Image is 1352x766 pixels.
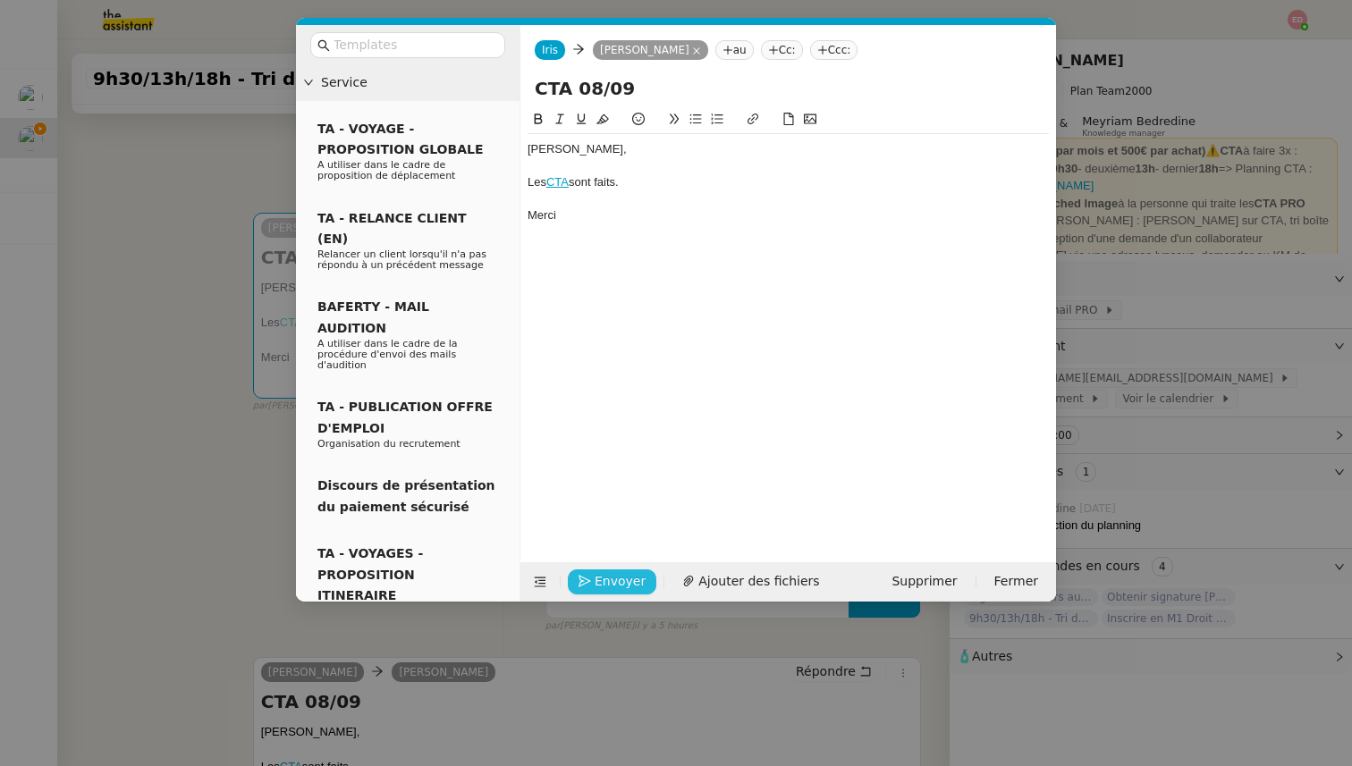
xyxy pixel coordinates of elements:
input: Subject [535,75,1042,102]
span: Envoyer [595,571,646,592]
button: Supprimer [881,569,968,594]
span: TA - VOYAGES - PROPOSITION ITINERAIRE [317,546,423,602]
div: Merci [528,207,1049,223]
nz-tag: Ccc: [810,40,858,60]
span: Discours de présentation du paiement sécurisé [317,478,495,513]
div: [PERSON_NAME], [528,141,1049,157]
span: Service [321,72,512,93]
span: Fermer [994,571,1038,592]
input: Templates [334,35,494,55]
nz-tag: Cc: [761,40,803,60]
span: Ajouter des fichiers [698,571,819,592]
span: BAFERTY - MAIL AUDITION [317,299,429,334]
span: Relancer un client lorsqu'il n'a pas répondu à un précédent message [317,248,486,271]
span: TA - RELANCE CLIENT (EN) [317,211,467,246]
span: A utiliser dans le cadre de la procédure d'envoi des mails d'audition [317,338,458,371]
span: Iris [542,44,558,56]
nz-tag: [PERSON_NAME] [593,40,708,60]
a: CTA [546,175,569,189]
button: Envoyer [568,569,656,594]
button: Fermer [984,569,1049,594]
div: Les sont faits. [528,174,1049,190]
nz-tag: au [715,40,754,60]
span: TA - VOYAGE - PROPOSITION GLOBALE [317,122,483,156]
span: TA - PUBLICATION OFFRE D'EMPLOI [317,400,493,434]
span: Organisation du recrutement [317,438,461,450]
span: Supprimer [891,571,957,592]
span: A utiliser dans le cadre de proposition de déplacement [317,159,455,181]
div: Service [296,65,520,100]
button: Ajouter des fichiers [672,569,830,594]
